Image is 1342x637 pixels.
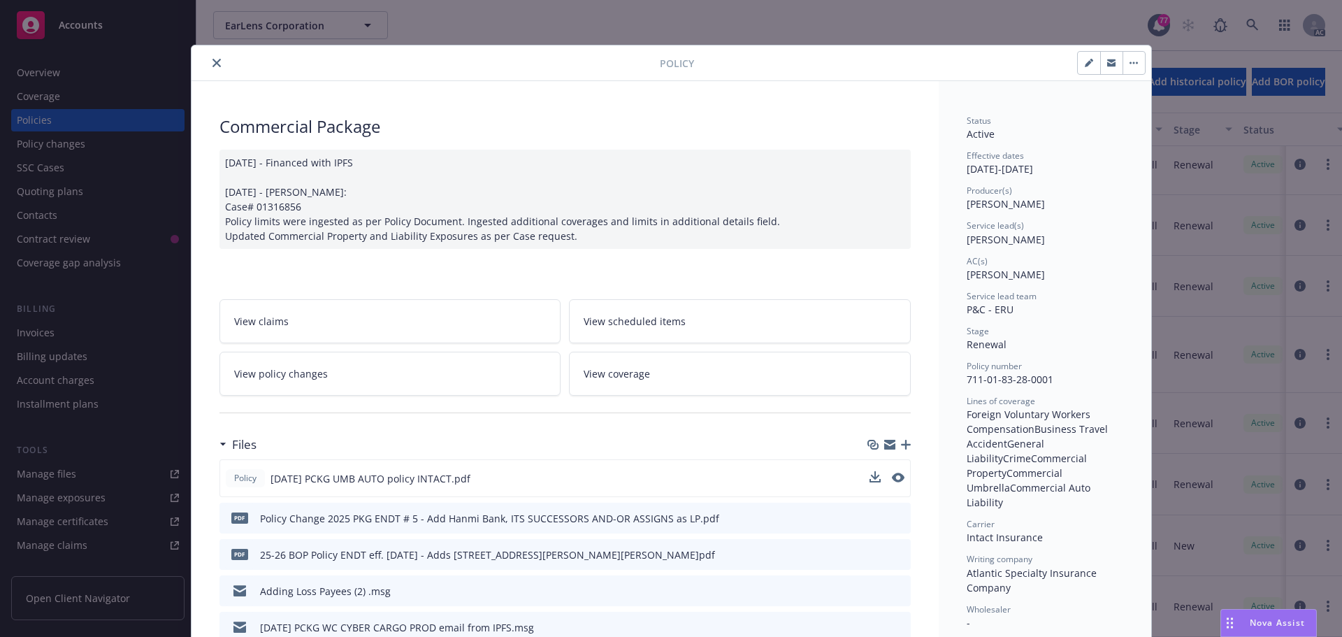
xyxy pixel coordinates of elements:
span: Service lead(s) [967,220,1024,231]
span: View scheduled items [584,314,686,329]
span: [PERSON_NAME] [967,197,1045,210]
div: [DATE] - Financed with IPFS [DATE] - [PERSON_NAME]: Case# 01316856 Policy limits were ingested as... [219,150,911,249]
span: View coverage [584,366,650,381]
button: download file [870,511,881,526]
button: download file [870,547,881,562]
span: AC(s) [967,255,988,267]
span: Effective dates [967,150,1024,162]
span: View claims [234,314,289,329]
button: download file [870,620,881,635]
span: 711-01-83-28-0001 [967,373,1053,386]
a: View claims [219,299,561,343]
div: 25-26 BOP Policy ENDT eff. [DATE] - Adds [STREET_ADDRESS][PERSON_NAME][PERSON_NAME]pdf [260,547,715,562]
span: Renewal [967,338,1006,351]
span: Commercial Umbrella [967,466,1065,494]
span: pdf [231,549,248,559]
div: [DATE] - [DATE] [967,150,1123,176]
span: Lines of coverage [967,395,1035,407]
div: Adding Loss Payees (2) .msg [260,584,391,599]
span: Foreign Voluntary Workers Compensation [967,408,1093,436]
span: Policy [660,56,694,71]
span: pdf [231,513,248,523]
button: preview file [893,511,905,526]
div: Drag to move [1221,610,1239,636]
button: download file [870,471,881,482]
span: P&C - ERU [967,303,1013,316]
button: preview file [893,547,905,562]
span: - [967,616,970,629]
span: Business Travel Accident [967,422,1111,450]
div: Commercial Package [219,115,911,138]
span: Carrier [967,518,995,530]
span: [PERSON_NAME] [967,233,1045,246]
a: View coverage [569,352,911,396]
span: Service lead team [967,290,1037,302]
div: Policy Change 2025 PKG ENDT # 5 - Add Hanmi Bank, ITS SUCCESSORS AND-OR ASSIGNS as LP.pdf [260,511,719,526]
span: Stage [967,325,989,337]
span: Atlantic Specialty Insurance Company [967,566,1099,594]
div: [DATE] PCKG WC CYBER CARGO PROD email from IPFS.msg [260,620,534,635]
span: Producer(s) [967,185,1012,196]
span: Active [967,127,995,141]
span: Intact Insurance [967,531,1043,544]
span: Commercial Auto Liability [967,481,1093,509]
button: preview file [893,620,905,635]
button: download file [870,584,881,599]
button: download file [870,471,881,486]
span: [PERSON_NAME] [967,268,1045,281]
span: Wholesaler [967,603,1011,615]
h3: Files [232,436,257,454]
span: Writing company [967,553,1032,565]
span: Status [967,115,991,127]
span: [DATE] PCKG UMB AUTO policy INTACT.pdf [270,471,470,486]
span: Crime [1003,452,1031,465]
div: Files [219,436,257,454]
span: View policy changes [234,366,328,381]
span: General Liability [967,437,1047,465]
button: preview file [892,473,904,482]
button: preview file [893,584,905,599]
span: Commercial Property [967,452,1090,480]
span: Nova Assist [1250,617,1305,629]
button: preview file [892,471,904,486]
button: Nova Assist [1220,609,1317,637]
a: View scheduled items [569,299,911,343]
a: View policy changes [219,352,561,396]
button: close [208,55,225,71]
span: Policy number [967,360,1022,372]
span: Policy [231,472,259,485]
